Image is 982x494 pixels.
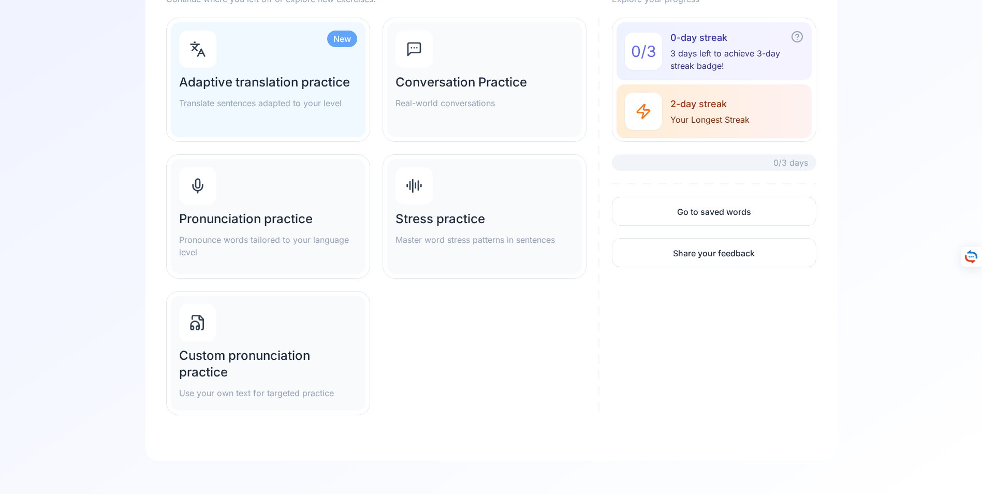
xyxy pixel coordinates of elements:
[395,234,574,246] p: Master word stress patterns in sentences
[327,31,357,47] div: New
[773,156,808,169] span: 0/3 days
[395,74,574,91] h2: Conversation Practice
[395,211,574,227] h2: Stress practice
[166,291,370,415] a: Custom pronunciation practiceUse your own text for targeted practice
[670,47,803,72] span: 3 days left to achieve 3-day streak badge!
[179,387,357,399] p: Use your own text for targeted practice
[179,211,357,227] h2: Pronunciation practice
[395,97,574,109] p: Real-world conversations
[670,97,750,111] span: 2-day streak
[179,74,357,91] h2: Adaptive translation practice
[383,154,587,279] a: Stress practiceMaster word stress patterns in sentences
[612,197,816,226] a: Go to saved words
[166,154,370,279] a: Pronunciation practicePronounce words tailored to your language level
[670,113,750,126] span: Your Longest Streak
[179,347,357,381] h2: Custom pronunciation practice
[166,18,370,142] a: NewAdaptive translation practiceTranslate sentences adapted to your level
[612,238,816,267] a: Share your feedback
[383,18,587,142] a: Conversation PracticeReal-world conversations
[631,42,656,61] span: 0 / 3
[179,97,357,109] p: Translate sentences adapted to your level
[670,31,803,45] span: 0-day streak
[179,234,357,258] p: Pronounce words tailored to your language level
